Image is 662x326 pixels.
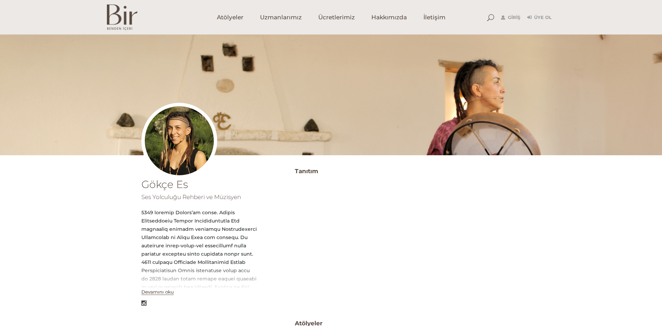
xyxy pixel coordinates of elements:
img: gokce_es-300x300.jpg [141,103,217,179]
span: Atölyeler [217,13,243,21]
span: Uzmanlarımız [260,13,302,21]
a: Üye Ol [527,13,552,22]
button: Devamını oku [141,289,174,295]
span: Ücretlerimiz [318,13,355,21]
h1: Gökçe Es [141,179,257,190]
span: Ses Yolculuğu Rehberi ve Müzisyen [141,194,241,200]
span: İletişim [423,13,445,21]
span: Hakkımızda [371,13,407,21]
h3: Tanıtım [295,166,521,177]
a: Giriş [501,13,520,22]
